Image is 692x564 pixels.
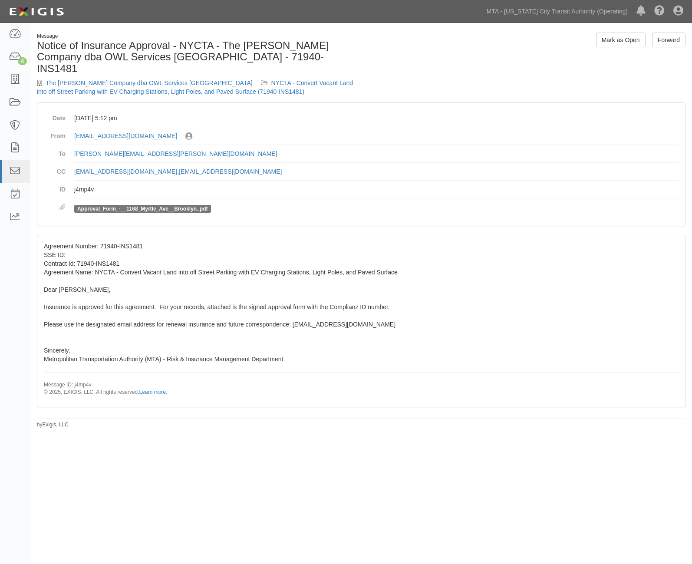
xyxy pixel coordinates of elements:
[46,79,253,86] a: The [PERSON_NAME] Company dba OWL Services [GEOGRAPHIC_DATA]
[37,33,355,40] div: Message
[139,389,168,395] a: Learn more.
[179,168,282,175] a: [EMAIL_ADDRESS][DOMAIN_NAME]
[44,127,66,140] dt: From
[18,57,27,65] div: 4
[74,181,679,198] dd: j4mp4v
[185,133,192,140] i: Sent by Luppino, Maria (Consultant)
[44,145,66,158] dt: To
[74,168,177,175] a: [EMAIL_ADDRESS][DOMAIN_NAME]
[74,150,277,157] a: [PERSON_NAME][EMAIL_ADDRESS][PERSON_NAME][DOMAIN_NAME]
[7,4,66,20] img: logo-5460c22ac91f19d4615b14bd174203de0afe785f0fc80cf4dbbc73dc1793850b.png
[44,163,66,176] dt: CC
[74,132,177,139] a: [EMAIL_ADDRESS][DOMAIN_NAME]
[44,381,679,396] p: Message ID: j4mp4v © 2025, EXIGIS, LLC. All rights reserved.
[44,181,66,194] dt: ID
[654,6,665,16] i: Help Center - Complianz
[59,204,66,211] i: Attachments
[652,33,685,47] a: Forward
[77,206,208,212] a: Approval_Form_-__1168_Myrtle_Ave__Brooklyn..pdf
[43,422,69,428] a: Exigis, LLC
[44,243,679,396] span: Agreement Number: 71940-INS1481 SSE ID: Contract Id: 71940-INS1481 Agreement Name: NYCTA - Conver...
[596,33,646,47] a: Mark as Open
[37,421,69,429] small: by
[74,109,679,127] dd: [DATE] 5:12 pm
[44,109,66,122] dt: Date
[37,40,355,74] h1: Notice of Insurance Approval - NYCTA - The [PERSON_NAME] Company dba OWL Services [GEOGRAPHIC_DAT...
[74,163,679,181] dd: ,
[482,3,632,20] a: MTA - [US_STATE] City Transit Authority (Operating)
